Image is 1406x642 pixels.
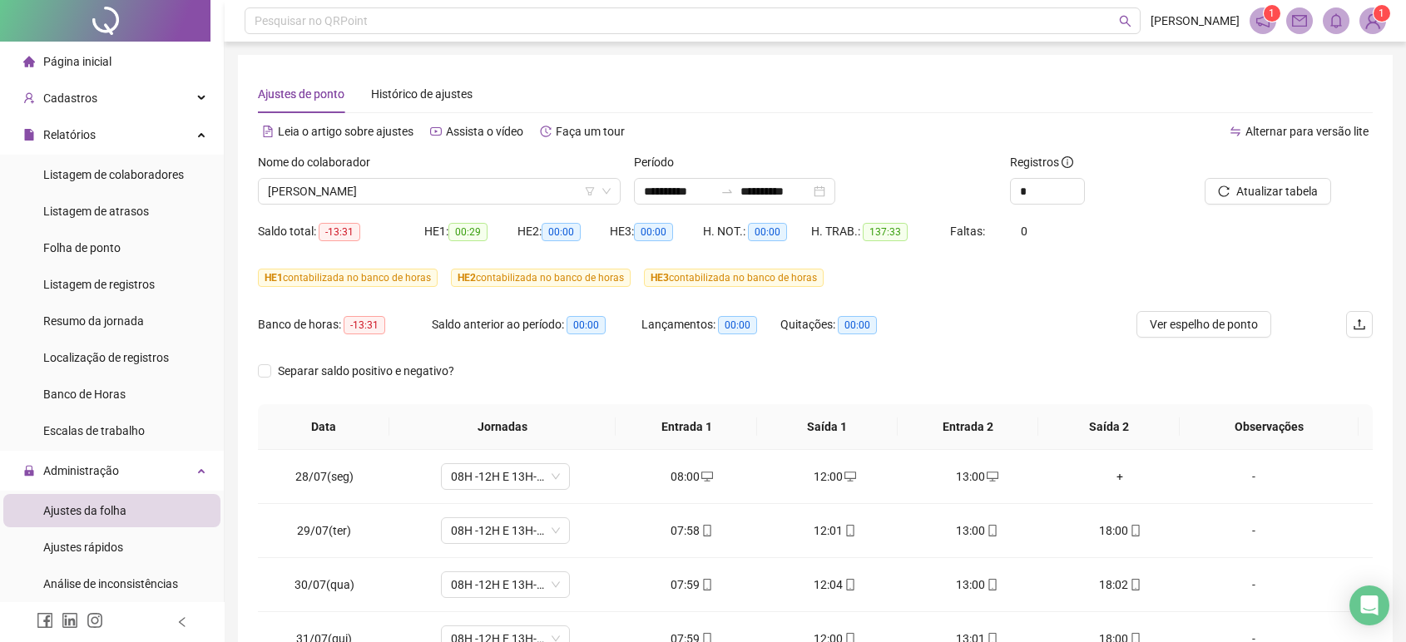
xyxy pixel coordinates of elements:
[389,404,616,450] th: Jornadas
[1128,525,1141,536] span: mobile
[644,269,824,287] span: contabilizada no banco de horas
[919,521,1035,540] div: 13:00
[634,153,685,171] label: Período
[258,87,344,101] span: Ajustes de ponto
[1374,5,1390,22] sup: Atualize o seu contato no menu Meus Dados
[62,612,78,629] span: linkedin
[610,222,703,241] div: HE 3:
[262,126,274,137] span: file-text
[23,92,35,104] span: user-add
[517,222,611,241] div: HE 2:
[176,616,188,628] span: left
[634,467,750,486] div: 08:00
[87,612,103,629] span: instagram
[1150,315,1258,333] span: Ver espelho de ponto
[268,179,611,204] span: PEDRO HENRIQUE RAMOS DA SILVA
[258,315,432,334] div: Banco de horas:
[985,471,998,482] span: desktop
[1128,579,1141,590] span: mobile
[458,272,476,284] span: HE 2
[1205,521,1303,540] div: -
[1062,575,1177,594] div: 18:02
[700,471,713,482] span: desktop
[43,128,96,141] span: Relatórios
[718,316,757,334] span: 00:00
[43,351,169,364] span: Localização de registros
[1193,417,1345,436] span: Observações
[451,518,560,543] span: 08H -12H E 13H-18H
[1021,225,1027,238] span: 0
[446,125,523,138] span: Assista o vídeo
[838,316,877,334] span: 00:00
[1329,13,1344,28] span: bell
[23,56,35,67] span: home
[295,470,354,483] span: 28/07(seg)
[258,222,424,241] div: Saldo total:
[950,225,988,238] span: Faltas:
[1292,13,1307,28] span: mail
[43,91,97,105] span: Cadastros
[700,525,713,536] span: mobile
[1038,404,1179,450] th: Saída 2
[1349,585,1389,625] div: Open Intercom Messenger
[898,404,1038,450] th: Entrada 2
[1205,467,1303,486] div: -
[1062,156,1073,168] span: info-circle
[43,241,121,254] span: Folha de ponto
[278,125,413,138] span: Leia o artigo sobre ajustes
[43,464,119,477] span: Administração
[780,315,920,334] div: Quitações:
[1245,125,1369,138] span: Alternar para versão lite
[23,129,35,141] span: file
[776,521,892,540] div: 12:01
[985,579,998,590] span: mobile
[863,223,908,241] span: 137:33
[651,272,669,284] span: HE 3
[585,186,595,196] span: filter
[1136,311,1271,338] button: Ver espelho de ponto
[843,579,856,590] span: mobile
[43,504,126,517] span: Ajustes da folha
[271,362,461,380] span: Separar saldo positivo e negativo?
[432,315,641,334] div: Saldo anterior ao período:
[319,223,360,241] span: -13:31
[641,315,781,334] div: Lançamentos:
[430,126,442,137] span: youtube
[43,424,145,437] span: Escalas de trabalho
[451,572,560,597] span: 08H -12H E 13H-18H
[424,222,517,241] div: HE 1:
[1264,5,1280,22] sup: 1
[1205,178,1331,205] button: Atualizar tabela
[556,125,625,138] span: Faça um tour
[634,521,750,540] div: 07:58
[776,467,892,486] div: 12:00
[616,404,756,450] th: Entrada 1
[43,205,149,218] span: Listagem de atrasos
[451,464,560,489] span: 08H -12H E 13H-18H
[776,575,892,594] div: 12:04
[297,524,351,537] span: 29/07(ter)
[700,579,713,590] span: mobile
[1218,185,1230,197] span: reload
[295,578,354,591] span: 30/07(qua)
[1062,467,1177,486] div: +
[1151,12,1240,30] span: [PERSON_NAME]
[1062,521,1177,540] div: 18:00
[720,185,734,198] span: to
[265,272,283,284] span: HE 1
[703,222,811,241] div: H. NOT.:
[1010,153,1073,171] span: Registros
[43,55,111,68] span: Página inicial
[1353,318,1366,331] span: upload
[634,223,673,241] span: 00:00
[1255,13,1270,28] span: notification
[1205,575,1303,594] div: -
[258,269,438,287] span: contabilizada no banco de horas
[757,404,898,450] th: Saída 1
[43,314,144,328] span: Resumo da jornada
[258,153,381,171] label: Nome do colaborador
[811,222,951,241] div: H. TRAB.:
[43,278,155,291] span: Listagem de registros
[540,126,552,137] span: history
[1230,126,1241,137] span: swap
